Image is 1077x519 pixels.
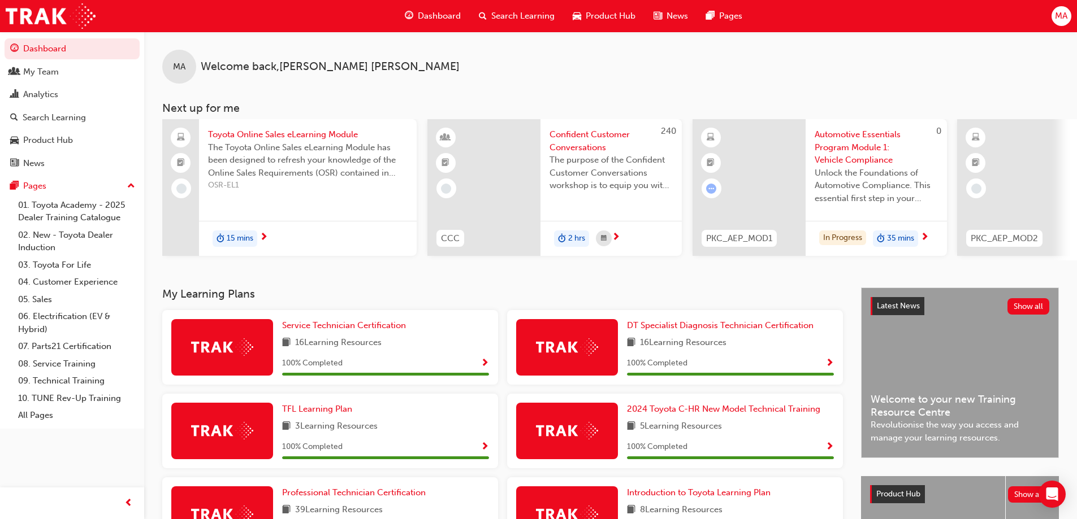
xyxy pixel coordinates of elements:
[5,38,140,59] a: Dashboard
[640,420,722,434] span: 5 Learning Resources
[550,154,673,192] span: The purpose of the Confident Customer Conversations workshop is to equip you with tools to commun...
[481,442,489,452] span: Show Progress
[573,9,581,23] span: car-icon
[627,420,635,434] span: book-icon
[282,487,426,498] span: Professional Technician Certification
[481,359,489,369] span: Show Progress
[191,338,253,356] img: Trak
[23,66,59,78] div: My Team
[6,3,96,29] img: Trak
[1055,10,1067,23] span: MA
[697,5,751,28] a: pages-iconPages
[176,184,187,194] span: learningRecordVerb_NONE-icon
[177,156,185,171] span: booktick-icon
[877,232,885,246] span: duration-icon
[815,128,938,167] span: Automotive Essentials Program Module 1: Vehicle Compliance
[627,357,687,370] span: 100 % Completed
[870,485,1050,503] a: Product HubShow all
[877,301,920,311] span: Latest News
[645,5,697,28] a: news-iconNews
[396,5,470,28] a: guage-iconDashboard
[23,180,46,193] div: Pages
[825,442,834,452] span: Show Progress
[1052,6,1071,26] button: MA
[627,404,820,414] span: 2024 Toyota C-HR New Model Technical Training
[815,167,938,205] span: Unlock the Foundations of Automotive Compliance. This essential first step in your Automotive Ess...
[627,319,818,332] a: DT Specialist Diagnosis Technician Certification
[667,10,688,23] span: News
[124,496,133,511] span: prev-icon
[972,156,980,171] span: booktick-icon
[14,226,140,256] a: 02. New - Toyota Dealer Induction
[871,297,1049,315] a: Latest NewsShow all
[144,102,1077,115] h3: Next up for me
[871,393,1049,418] span: Welcome to your new Training Resource Centre
[14,372,140,390] a: 09. Technical Training
[627,503,635,517] span: book-icon
[825,440,834,454] button: Show Progress
[601,232,607,246] span: calendar-icon
[14,390,140,407] a: 10. TUNE Rev-Up Training
[586,10,635,23] span: Product Hub
[23,111,86,124] div: Search Learning
[208,179,408,192] span: OSR-EL1
[481,356,489,370] button: Show Progress
[5,107,140,128] a: Search Learning
[23,88,58,101] div: Analytics
[282,420,291,434] span: book-icon
[1008,486,1050,503] button: Show all
[971,184,981,194] span: learningRecordVerb_NONE-icon
[1039,481,1066,508] div: Open Intercom Messenger
[876,489,920,499] span: Product Hub
[719,10,742,23] span: Pages
[259,233,268,243] span: next-icon
[5,84,140,105] a: Analytics
[10,67,19,77] span: people-icon
[481,440,489,454] button: Show Progress
[536,422,598,439] img: Trak
[14,407,140,424] a: All Pages
[282,403,357,416] a: TFL Learning Plan
[10,113,18,123] span: search-icon
[887,232,914,245] span: 35 mins
[177,130,185,145] span: laptop-icon
[661,126,676,136] span: 240
[706,232,772,245] span: PKC_AEP_MOD1
[10,44,19,54] span: guage-icon
[282,441,343,453] span: 100 % Completed
[819,230,866,246] div: In Progress
[627,486,775,499] a: Introduction to Toyota Learning Plan
[14,308,140,338] a: 06. Electrification (EV & Hybrid)
[14,256,140,274] a: 03. Toyota For Life
[920,233,929,243] span: next-icon
[825,359,834,369] span: Show Progress
[640,503,723,517] span: 8 Learning Resources
[10,90,19,100] span: chart-icon
[427,119,682,256] a: 240CCCConfident Customer ConversationsThe purpose of the Confident Customer Conversations worksho...
[936,126,941,136] span: 0
[536,338,598,356] img: Trak
[627,403,825,416] a: 2024 Toyota C-HR New Model Technical Training
[441,232,460,245] span: CCC
[10,136,19,146] span: car-icon
[405,9,413,23] span: guage-icon
[442,156,449,171] span: booktick-icon
[282,503,291,517] span: book-icon
[5,130,140,151] a: Product Hub
[295,420,378,434] span: 3 Learning Resources
[627,441,687,453] span: 100 % Completed
[491,10,555,23] span: Search Learning
[282,336,291,350] span: book-icon
[227,232,253,245] span: 15 mins
[14,338,140,355] a: 07. Parts21 Certification
[418,10,461,23] span: Dashboard
[201,60,460,73] span: Welcome back , [PERSON_NAME] [PERSON_NAME]
[568,232,585,245] span: 2 hrs
[217,232,224,246] span: duration-icon
[640,336,726,350] span: 16 Learning Resources
[282,319,410,332] a: Service Technician Certification
[5,62,140,82] a: My Team
[23,157,45,170] div: News
[564,5,645,28] a: car-iconProduct Hub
